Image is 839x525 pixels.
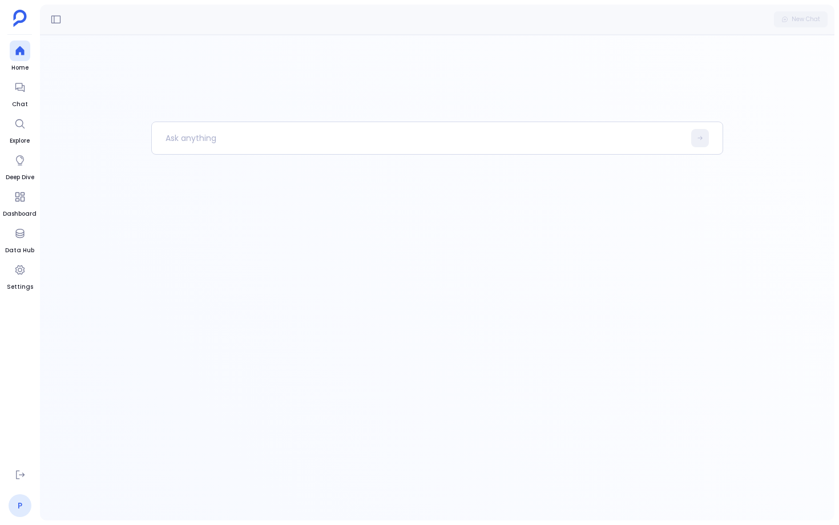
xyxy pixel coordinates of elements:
span: Data Hub [5,246,34,255]
img: petavue logo [13,10,27,27]
span: Home [10,63,30,72]
span: Chat [10,100,30,109]
span: Explore [10,136,30,146]
a: Explore [10,114,30,146]
a: Home [10,41,30,72]
a: Deep Dive [6,150,34,182]
span: Dashboard [3,209,37,219]
a: Chat [10,77,30,109]
span: Deep Dive [6,173,34,182]
a: Data Hub [5,223,34,255]
a: Dashboard [3,187,37,219]
a: P [9,494,31,517]
span: Settings [7,282,33,292]
a: Settings [7,260,33,292]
